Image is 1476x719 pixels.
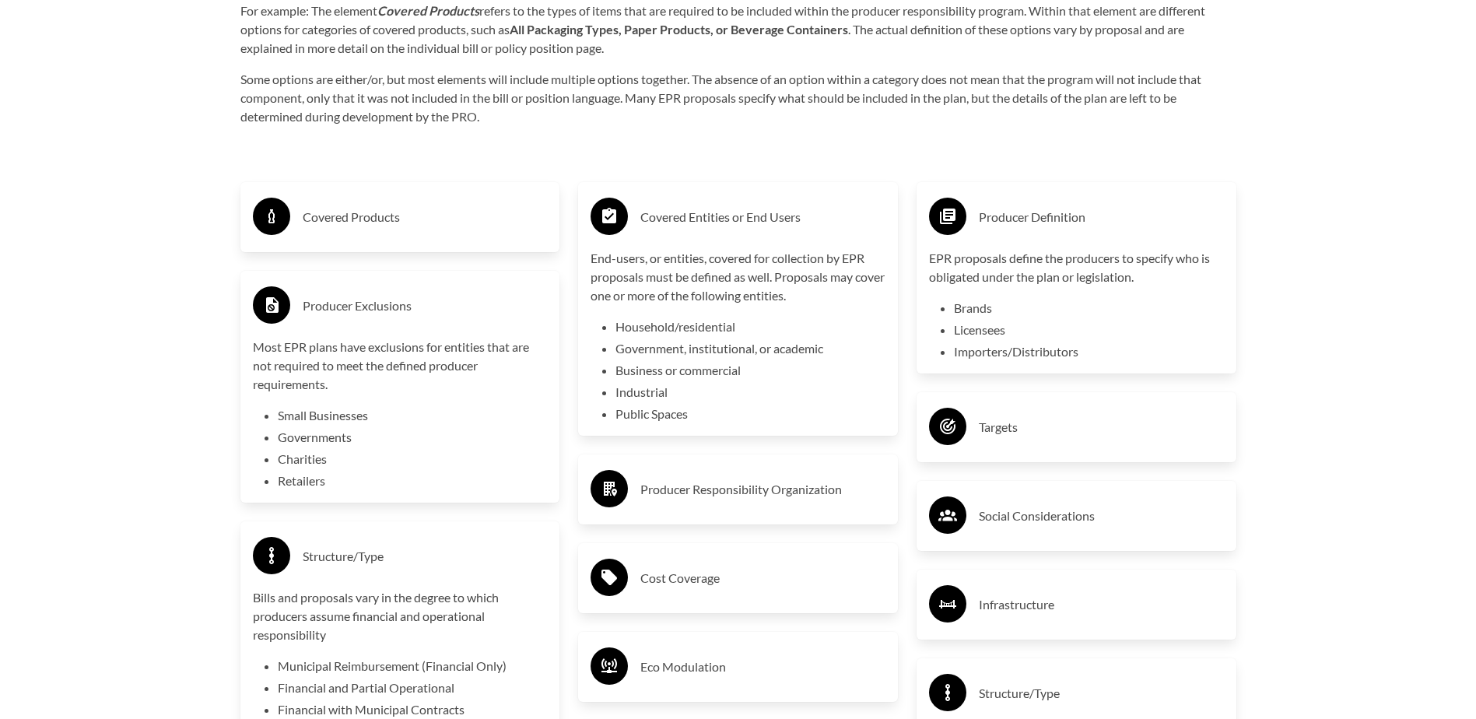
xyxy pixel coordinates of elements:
li: Retailers [278,472,548,490]
li: Financial and Partial Operational [278,679,548,697]
li: Government, institutional, or academic [615,339,885,358]
li: Governments [278,428,548,447]
p: End-users, or entities, covered for collection by EPR proposals must be defined as well. Proposal... [591,249,885,305]
h3: Producer Responsibility Organization [640,477,885,502]
li: Small Businesses [278,406,548,425]
li: Public Spaces [615,405,885,423]
h3: Covered Products [303,205,548,230]
p: For example: The element refers to the types of items that are required to be included within the... [240,2,1236,58]
li: Importers/Distributors [954,342,1224,361]
h3: Covered Entities or End Users [640,205,885,230]
h3: Structure/Type [303,544,548,569]
p: Some options are either/or, but most elements will include multiple options together. The absence... [240,70,1236,126]
li: Licensees [954,321,1224,339]
p: EPR proposals define the producers to specify who is obligated under the plan or legislation. [929,249,1224,286]
h3: Producer Definition [979,205,1224,230]
strong: All Packaging Types, Paper Products, or Beverage Containers [510,22,848,37]
h3: Producer Exclusions [303,293,548,318]
li: Household/residential [615,317,885,336]
h3: Social Considerations [979,503,1224,528]
li: Municipal Reimbursement (Financial Only) [278,657,548,675]
h3: Structure/Type [979,681,1224,706]
h3: Cost Coverage [640,566,885,591]
strong: Covered Products [377,3,479,18]
li: Brands [954,299,1224,317]
li: Industrial [615,383,885,402]
p: Most EPR plans have exclusions for entities that are not required to meet the defined producer re... [253,338,548,394]
h3: Infrastructure [979,592,1224,617]
h3: Targets [979,415,1224,440]
h3: Eco Modulation [640,654,885,679]
li: Financial with Municipal Contracts [278,700,548,719]
li: Business or commercial [615,361,885,380]
li: Charities [278,450,548,468]
p: Bills and proposals vary in the degree to which producers assume financial and operational respon... [253,588,548,644]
